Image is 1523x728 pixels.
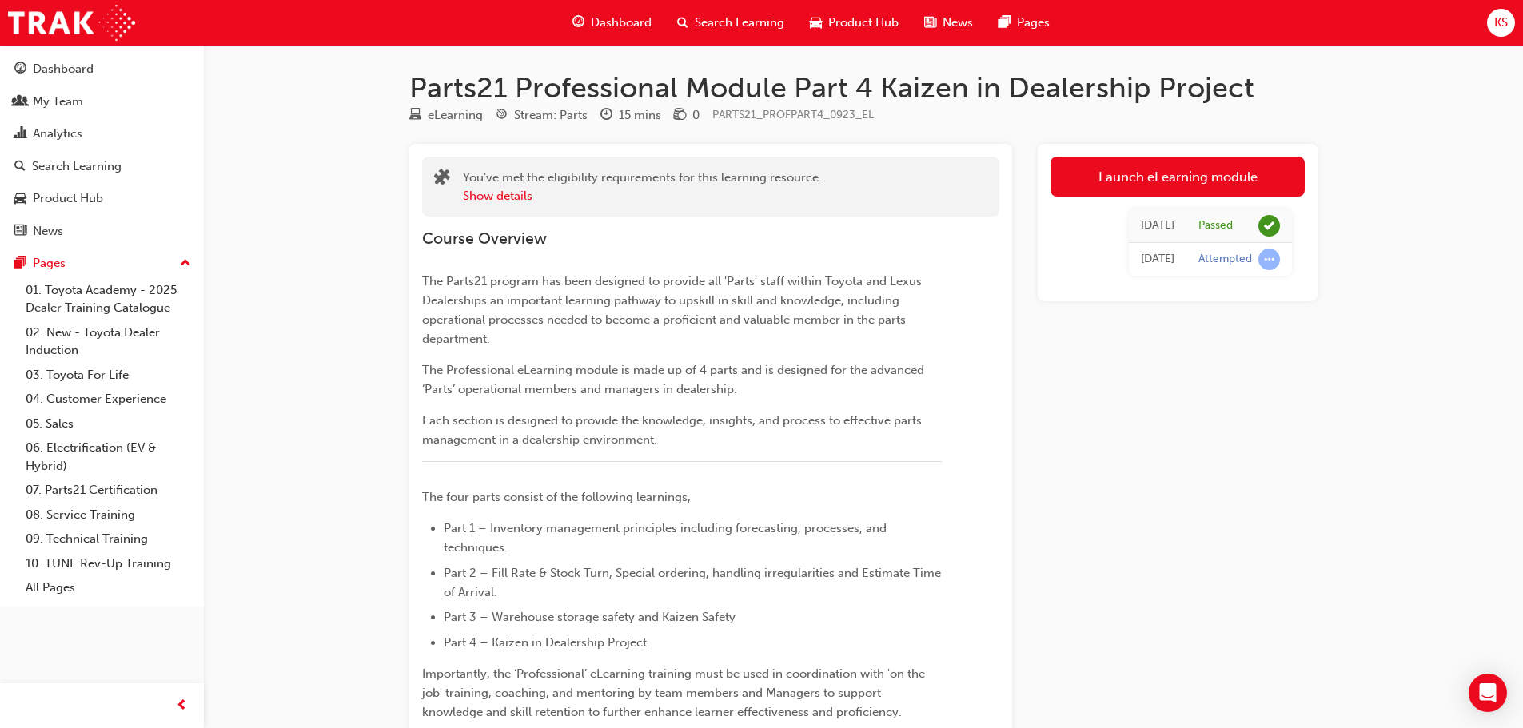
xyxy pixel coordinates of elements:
span: car-icon [810,13,822,33]
a: News [6,217,197,246]
a: 02. New - Toyota Dealer Induction [19,320,197,363]
img: Trak [8,5,135,41]
span: The four parts consist of the following learnings, [422,490,691,504]
span: chart-icon [14,127,26,141]
div: Pages [33,254,66,273]
span: news-icon [924,13,936,33]
a: 05. Sales [19,412,197,436]
a: 09. Technical Training [19,527,197,551]
a: All Pages [19,575,197,600]
a: Dashboard [6,54,197,84]
button: Pages [6,249,197,278]
span: learningRecordVerb_PASS-icon [1258,215,1280,237]
a: 06. Electrification (EV & Hybrid) [19,436,197,478]
span: news-icon [14,225,26,239]
div: Search Learning [32,157,122,176]
div: Analytics [33,125,82,143]
div: You've met the eligibility requirements for this learning resource. [463,169,822,205]
div: Mon Sep 01 2025 08:50:46 GMT+1000 (Australian Eastern Standard Time) [1141,217,1174,235]
span: people-icon [14,95,26,109]
span: search-icon [677,13,688,33]
a: guage-iconDashboard [560,6,664,39]
span: guage-icon [14,62,26,77]
span: Pages [1017,14,1050,32]
div: News [33,222,63,241]
span: car-icon [14,192,26,206]
div: Duration [600,105,661,125]
div: Price [674,105,700,125]
span: News [943,14,973,32]
span: Part 4 – Kaizen in Dealership Project [444,635,647,650]
div: My Team [33,93,83,111]
span: puzzle-icon [434,170,450,189]
a: My Team [6,87,197,117]
span: learningResourceType_ELEARNING-icon [409,109,421,123]
button: KS [1487,9,1515,37]
a: search-iconSearch Learning [664,6,797,39]
span: KS [1494,14,1508,32]
a: news-iconNews [911,6,986,39]
span: Part 2 – Fill Rate & Stock Turn, Special ordering, handling irregularities and Estimate Time of A... [444,566,944,599]
a: Analytics [6,119,197,149]
span: pages-icon [14,257,26,271]
div: Attempted [1198,252,1252,267]
span: guage-icon [572,13,584,33]
span: pages-icon [999,13,1011,33]
span: Dashboard [591,14,652,32]
a: Search Learning [6,152,197,181]
span: The Parts21 program has been designed to provide all 'Parts' staff within Toyota and Lexus Dealer... [422,274,925,346]
span: prev-icon [176,696,188,716]
span: learningRecordVerb_ATTEMPT-icon [1258,249,1280,270]
a: 04. Customer Experience [19,387,197,412]
button: DashboardMy TeamAnalyticsSearch LearningProduct HubNews [6,51,197,249]
h1: Parts21 Professional Module Part 4 Kaizen in Dealership Project [409,70,1318,105]
span: Search Learning [695,14,784,32]
div: Type [409,105,483,125]
div: eLearning [428,106,483,125]
button: Show details [463,187,532,205]
span: Importantly, the ‘Professional’ eLearning training must be used in coordination with 'on the job'... [422,666,928,719]
a: 07. Parts21 Certification [19,478,197,503]
span: search-icon [14,160,26,174]
div: Product Hub [33,189,103,208]
div: 15 mins [619,106,661,125]
span: clock-icon [600,109,612,123]
div: Stream [496,105,588,125]
a: pages-iconPages [986,6,1063,39]
div: Open Intercom Messenger [1469,674,1507,712]
span: The Professional eLearning module is made up of 4 parts and is designed for the advanced ‘Parts’ ... [422,363,927,396]
span: Product Hub [828,14,899,32]
span: money-icon [674,109,686,123]
span: Learning resource code [712,108,874,121]
a: Product Hub [6,184,197,213]
span: target-icon [496,109,508,123]
span: up-icon [180,253,191,274]
span: Each section is designed to provide the knowledge, insights, and process to effective parts manag... [422,413,925,447]
span: Part 3 – Warehouse storage safety and Kaizen Safety [444,610,736,624]
a: Launch eLearning module [1051,157,1305,197]
div: Passed [1198,218,1233,233]
a: 03. Toyota For Life [19,363,197,388]
a: 10. TUNE Rev-Up Training [19,551,197,576]
a: 01. Toyota Academy - 2025 Dealer Training Catalogue [19,278,197,320]
a: 08. Service Training [19,503,197,527]
div: Mon Sep 01 2025 08:49:00 GMT+1000 (Australian Eastern Standard Time) [1141,250,1174,269]
div: 0 [692,106,700,125]
a: car-iconProduct Hub [797,6,911,39]
div: Stream: Parts [514,106,588,125]
span: Course Overview [422,229,547,248]
span: Part 1 – Inventory management principles including forecasting, processes, and techniques. [444,521,890,555]
div: Dashboard [33,60,94,78]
